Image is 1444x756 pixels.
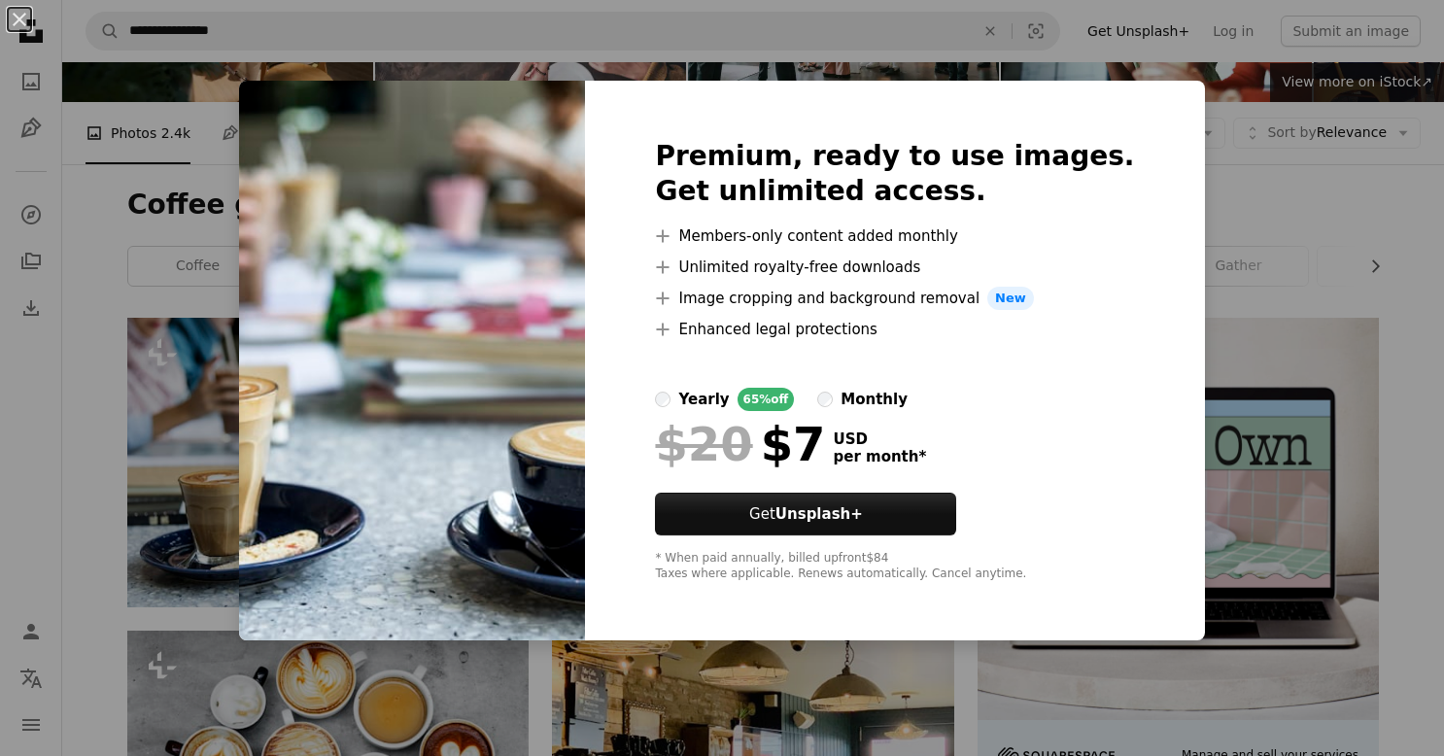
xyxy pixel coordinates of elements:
[738,388,795,411] div: 65% off
[655,419,752,469] span: $20
[655,256,1134,279] li: Unlimited royalty-free downloads
[655,551,1134,582] div: * When paid annually, billed upfront $84 Taxes where applicable. Renews automatically. Cancel any...
[655,392,670,407] input: yearly65%off
[655,419,825,469] div: $7
[987,287,1034,310] span: New
[655,493,956,535] button: GetUnsplash+
[817,392,833,407] input: monthly
[655,139,1134,209] h2: Premium, ready to use images. Get unlimited access.
[655,224,1134,248] li: Members-only content added monthly
[678,388,729,411] div: yearly
[655,287,1134,310] li: Image cropping and background removal
[655,318,1134,341] li: Enhanced legal protections
[841,388,908,411] div: monthly
[239,81,585,640] img: premium_photo-1723672954145-f34e60d93865
[775,505,863,523] strong: Unsplash+
[833,448,926,465] span: per month *
[833,430,926,448] span: USD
